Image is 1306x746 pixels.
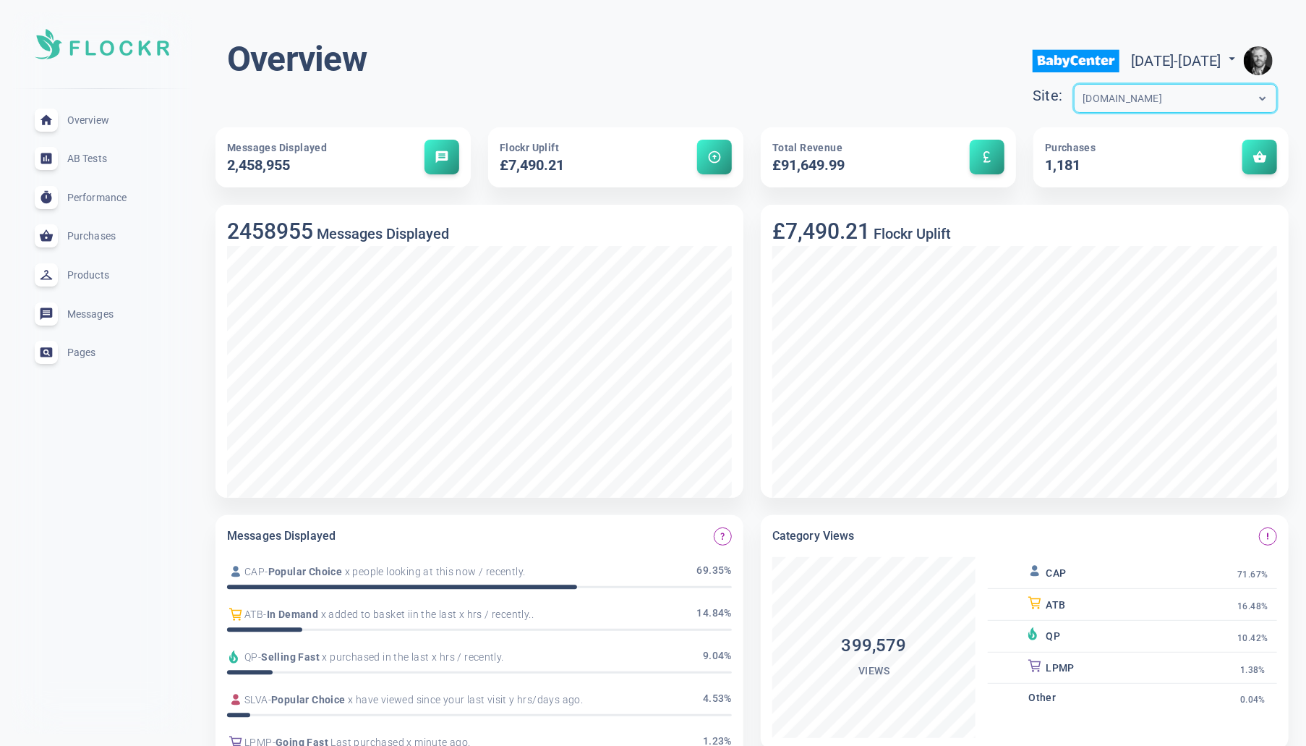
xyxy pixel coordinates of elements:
[703,648,732,666] span: 9.04 %
[318,607,534,622] span: x added to basket iin the last x hrs / recently..
[980,150,994,164] span: currency_pound
[697,563,732,580] span: 69.35 %
[244,607,267,622] span: ATB -
[12,294,192,334] a: Messages
[1237,601,1268,612] span: 16.48%
[244,650,261,665] span: QP -
[772,634,976,658] h4: 399,579
[772,156,927,176] h5: £91,649.99
[1045,156,1200,176] h5: 1,181
[1033,38,1119,84] img: babycenter
[271,692,346,708] span: Popular Choice
[12,101,192,140] a: Overview
[227,38,367,81] h1: Overview
[1237,569,1268,580] span: 71.67%
[858,665,889,677] span: Views
[1259,527,1277,546] button: Message views on the category page
[697,606,732,623] span: 14.84 %
[12,333,192,372] a: Pages
[714,527,732,546] button: Which Flockr messages are displayed the most
[267,607,319,622] span: In Demand
[703,691,732,708] span: 4.53 %
[12,217,192,256] a: Purchases
[244,692,271,708] span: SLVA -
[342,564,525,580] span: x people looking at this now / recently.
[1240,665,1266,676] span: 1.38%
[268,564,343,580] span: Popular Choice
[313,225,449,242] h5: Messages Displayed
[12,178,192,217] a: Performance
[500,142,559,153] span: Flockr Uplift
[227,142,327,153] span: Messages Displayed
[261,650,320,665] span: Selling Fast
[227,527,336,546] h6: Messages Displayed
[772,142,842,153] span: Total Revenue
[1045,142,1096,153] span: Purchases
[1263,532,1272,541] span: priority_high
[12,255,192,294] a: Products
[227,219,313,244] h3: 2458955
[772,219,870,244] h3: £7,490.21
[1033,84,1073,108] div: Site:
[35,29,169,59] img: Soft UI Logo
[1131,52,1239,69] span: [DATE] - [DATE]
[718,532,727,541] span: question_mark
[500,156,654,176] h5: £7,490.21
[346,692,584,708] span: x have viewed since your last visit y hrs/days ago.
[12,139,192,178] a: AB Tests
[1244,46,1273,75] img: e9922e3fc00dd5316fa4c56e6d75935f
[1252,150,1267,164] span: shopping_basket
[320,650,504,665] span: x purchased in the last x hrs / recently.
[1237,633,1268,644] span: 10.42%
[772,527,855,546] h6: Category Views
[227,156,382,176] h5: 2,458,955
[707,150,722,164] span: arrow_circle_up
[244,564,268,580] span: CAP -
[435,150,449,164] span: message
[1240,695,1266,705] span: 0.04%
[870,225,951,242] h5: Flockr Uplift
